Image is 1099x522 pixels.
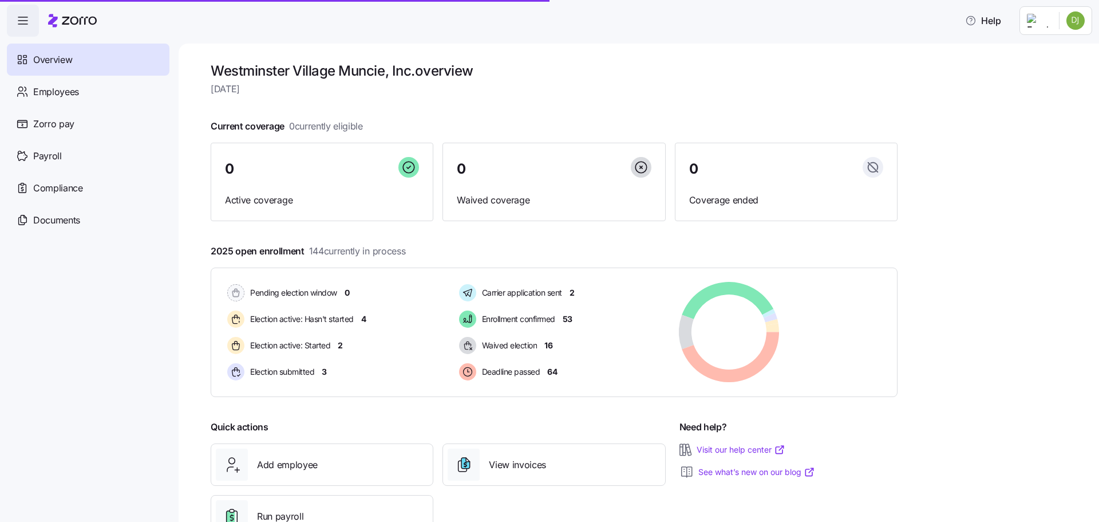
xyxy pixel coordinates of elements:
a: Documents [7,204,169,236]
span: 0 [689,162,698,176]
span: Payroll [33,149,62,163]
a: Zorro pay [7,108,169,140]
span: Waived election [479,340,537,351]
a: See what’s new on our blog [698,466,815,478]
span: Need help? [679,420,727,434]
span: Employees [33,85,79,99]
a: Compliance [7,172,169,204]
span: Pending election window [247,287,337,299]
span: 144 currently in process [309,244,406,258]
span: 53 [563,313,572,325]
span: Waived coverage [457,193,651,207]
span: Active coverage [225,193,419,207]
span: Compliance [33,181,83,195]
a: Payroll [7,140,169,172]
span: [DATE] [211,82,898,96]
span: Help [965,14,1001,28]
img: ebbf617f566908890dfd872f8ec40b3c [1066,11,1085,30]
span: 4 [361,313,366,325]
span: Enrollment confirmed [479,313,555,325]
span: 2 [570,287,575,299]
button: Help [956,9,1010,32]
span: Documents [33,213,80,227]
span: 16 [544,340,552,351]
span: Carrier application sent [479,287,562,299]
span: 64 [547,366,557,378]
span: Add employee [257,458,318,472]
span: View invoices [489,458,546,472]
span: 0 [457,162,466,176]
span: Overview [33,53,72,67]
span: 0 currently eligible [289,119,363,134]
span: Quick actions [211,420,268,434]
span: Election submitted [247,366,314,378]
span: Election active: Hasn't started [247,313,354,325]
span: Deadline passed [479,366,540,378]
span: Election active: Started [247,340,330,351]
span: 0 [345,287,350,299]
h1: Westminster Village Muncie, Inc. overview [211,62,898,80]
img: Employer logo [1027,14,1050,28]
span: Coverage ended [689,193,883,207]
span: 2 [338,340,343,351]
span: Current coverage [211,119,363,134]
a: Visit our help center [697,444,785,456]
span: 3 [322,366,327,378]
a: Employees [7,76,169,108]
span: Zorro pay [33,117,74,131]
span: 2025 open enrollment [211,244,405,258]
span: 0 [225,162,234,176]
a: Overview [7,44,169,76]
